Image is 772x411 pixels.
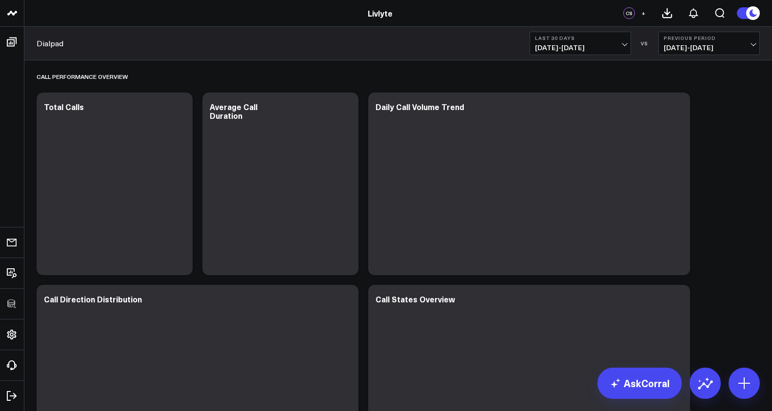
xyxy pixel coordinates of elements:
div: CS [623,7,635,19]
div: Call Performance Overview [37,65,128,88]
button: Previous Period[DATE]-[DATE] [658,32,760,55]
b: Previous Period [664,35,754,41]
a: Livlyte [368,8,393,19]
div: VS [636,40,653,46]
div: Total Calls [44,101,84,112]
div: Call Direction Distribution [44,294,142,304]
span: + [641,10,646,17]
span: [DATE] - [DATE] [535,44,626,52]
b: Last 30 Days [535,35,626,41]
button: + [637,7,649,19]
div: Call States Overview [376,294,455,304]
a: AskCorral [597,368,682,399]
div: Average Call Duration [210,101,257,121]
a: Dialpad [37,38,63,49]
button: Last 30 Days[DATE]-[DATE] [530,32,631,55]
div: Daily Call Volume Trend [376,101,464,112]
span: [DATE] - [DATE] [664,44,754,52]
